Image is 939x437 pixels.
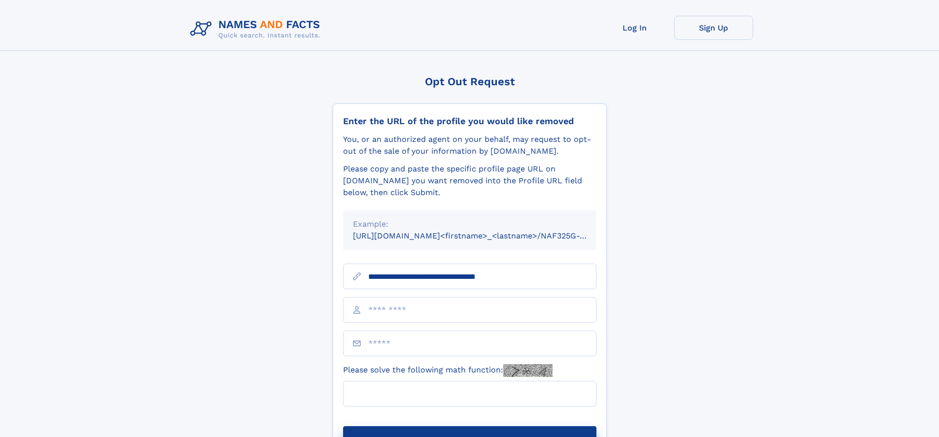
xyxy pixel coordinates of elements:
img: Logo Names and Facts [186,16,328,42]
label: Please solve the following math function: [343,364,553,377]
a: Sign Up [674,16,753,40]
small: [URL][DOMAIN_NAME]<firstname>_<lastname>/NAF325G-xxxxxxxx [353,231,615,240]
div: You, or an authorized agent on your behalf, may request to opt-out of the sale of your informatio... [343,134,596,157]
div: Example: [353,218,587,230]
div: Opt Out Request [333,75,607,88]
div: Please copy and paste the specific profile page URL on [DOMAIN_NAME] you want removed into the Pr... [343,163,596,199]
div: Enter the URL of the profile you would like removed [343,116,596,127]
a: Log In [595,16,674,40]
